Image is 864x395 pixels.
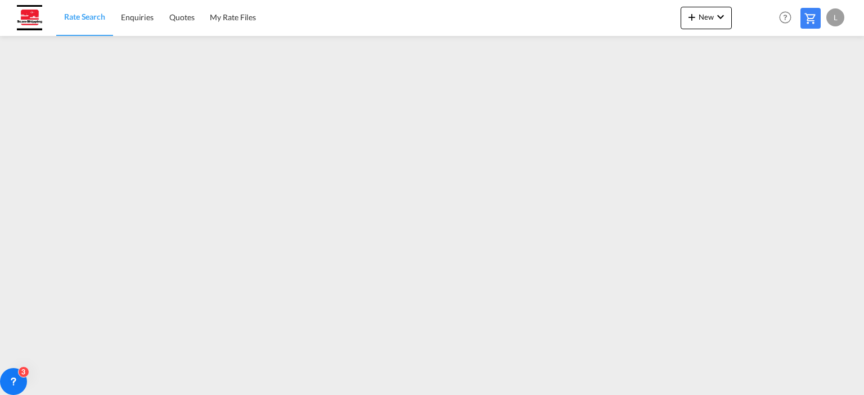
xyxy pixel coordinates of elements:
[685,12,727,21] span: New
[210,12,256,22] span: My Rate Files
[826,8,844,26] div: L
[17,5,42,30] img: 14889e00a94e11eea43deb41f6cedd1b.jpg
[169,12,194,22] span: Quotes
[776,8,795,27] span: Help
[685,10,699,24] md-icon: icon-plus 400-fg
[64,12,105,21] span: Rate Search
[681,7,732,29] button: icon-plus 400-fgNewicon-chevron-down
[776,8,800,28] div: Help
[714,10,727,24] md-icon: icon-chevron-down
[121,12,154,22] span: Enquiries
